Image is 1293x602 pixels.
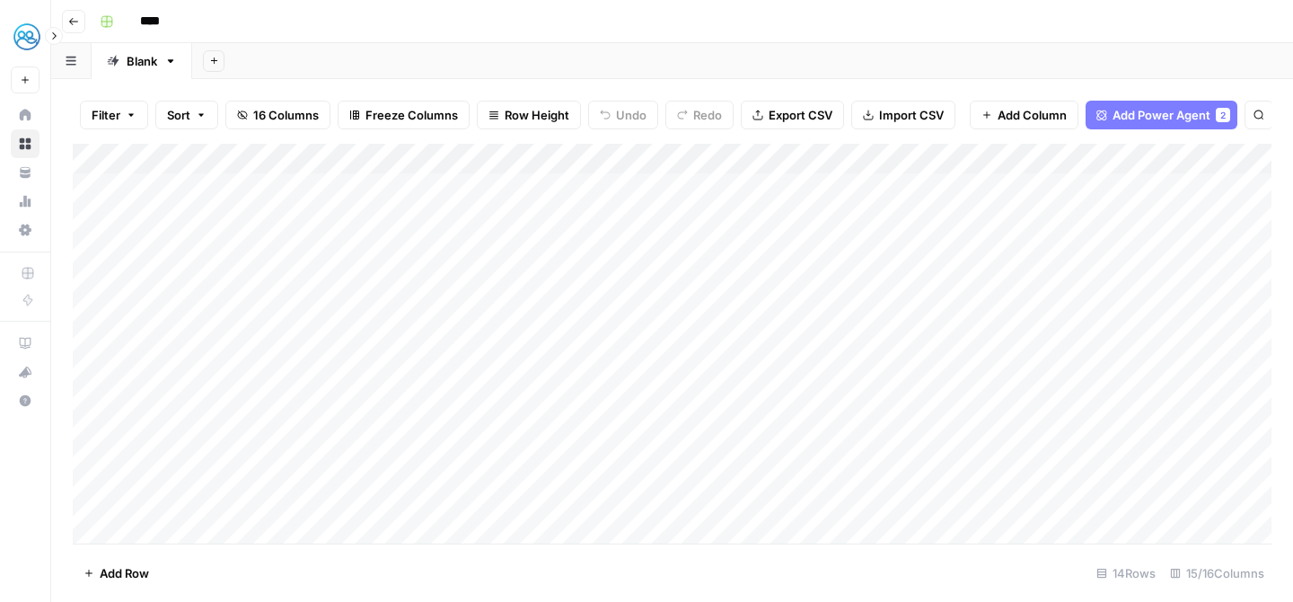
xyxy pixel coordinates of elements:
button: Sort [155,101,218,129]
span: Freeze Columns [365,106,458,124]
button: Workspace: MyHealthTeam [11,14,40,59]
span: 2 [1220,108,1226,122]
span: Add Column [998,106,1067,124]
span: Redo [693,106,722,124]
span: Undo [616,106,646,124]
button: Row Height [477,101,581,129]
button: Add Column [970,101,1078,129]
button: Freeze Columns [338,101,470,129]
img: MyHealthTeam Logo [11,21,43,53]
button: Export CSV [741,101,844,129]
div: Blank [127,52,157,70]
button: 16 Columns [225,101,330,129]
button: Add Row [73,559,160,588]
a: Usage [11,187,40,216]
button: What's new? [11,358,40,386]
span: Sort [167,106,190,124]
span: Row Height [505,106,569,124]
span: Import CSV [879,106,944,124]
button: Add Power Agent2 [1086,101,1237,129]
button: Filter [80,101,148,129]
a: Browse [11,129,40,158]
span: 16 Columns [253,106,319,124]
div: What's new? [12,359,39,385]
button: Import CSV [851,101,955,129]
button: Undo [588,101,658,129]
button: Help + Support [11,386,40,415]
a: Your Data [11,158,40,187]
div: 2 [1216,108,1230,122]
span: Filter [92,106,120,124]
a: Home [11,101,40,129]
a: AirOps Academy [11,329,40,358]
button: Redo [665,101,734,129]
a: Settings [11,216,40,244]
a: Blank [92,43,192,79]
span: Add Power Agent [1113,106,1210,124]
div: 15/16 Columns [1163,559,1271,588]
span: Export CSV [769,106,832,124]
div: 14 Rows [1089,559,1163,588]
span: Add Row [100,564,149,582]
